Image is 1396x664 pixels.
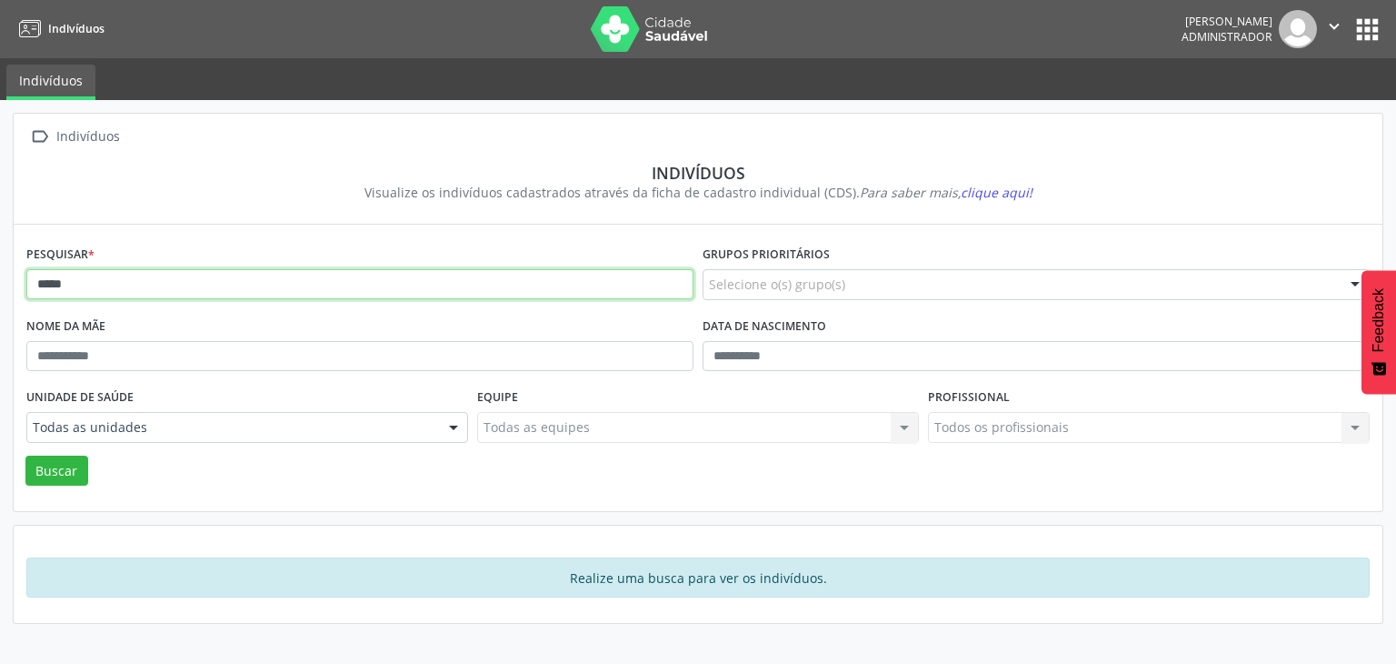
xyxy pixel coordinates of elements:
span: Selecione o(s) grupo(s) [709,275,845,294]
button:  [1317,10,1351,48]
div: Indivíduos [53,124,123,150]
i:  [26,124,53,150]
span: Feedback [1371,288,1387,352]
a:  Indivíduos [26,124,123,150]
span: clique aqui! [961,184,1032,201]
span: Todas as unidades [33,418,431,437]
button: Buscar [25,456,88,487]
i:  [1324,16,1344,36]
div: Realize uma busca para ver os indivíduos. [26,558,1370,598]
button: apps [1351,14,1383,45]
a: Indivíduos [13,14,105,44]
a: Indivíduos [6,65,95,100]
label: Equipe [477,384,518,412]
label: Pesquisar [26,241,95,269]
i: Para saber mais, [860,184,1032,201]
span: Indivíduos [48,21,105,36]
label: Data de nascimento [703,313,826,341]
span: Administrador [1182,29,1272,45]
div: Indivíduos [39,163,1357,183]
div: [PERSON_NAME] [1182,14,1272,29]
label: Profissional [928,384,1010,412]
img: img [1279,10,1317,48]
label: Unidade de saúde [26,384,134,412]
div: Visualize os indivíduos cadastrados através da ficha de cadastro individual (CDS). [39,183,1357,202]
label: Grupos prioritários [703,241,830,269]
label: Nome da mãe [26,313,105,341]
button: Feedback - Mostrar pesquisa [1361,270,1396,394]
